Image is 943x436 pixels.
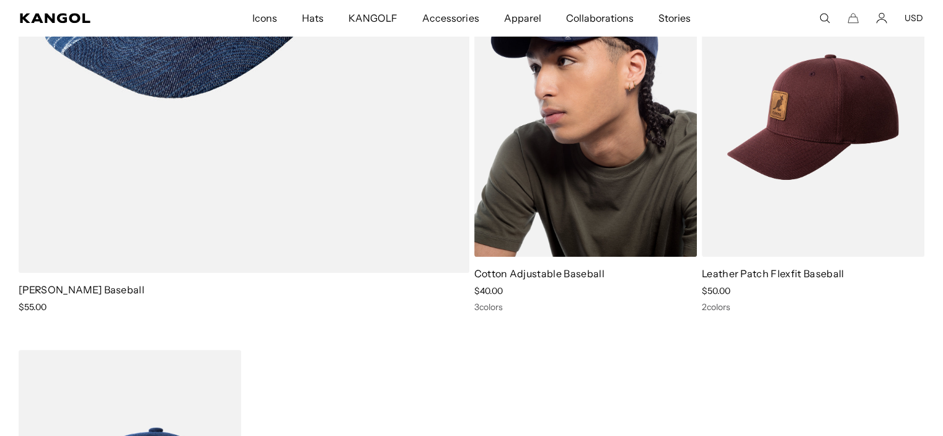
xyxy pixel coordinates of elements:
[19,301,46,313] span: $55.00
[474,301,697,313] div: 3 colors
[474,267,604,280] a: Cotton Adjustable Baseball
[702,301,924,313] div: 2 colors
[819,12,830,24] summary: Search here
[848,12,859,24] button: Cart
[702,267,844,280] a: Leather Patch Flexfit Baseball
[19,283,144,296] a: [PERSON_NAME] Baseball
[20,13,166,23] a: Kangol
[702,285,730,296] span: $50.00
[905,12,923,24] button: USD
[474,285,503,296] span: $40.00
[876,12,887,24] a: Account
